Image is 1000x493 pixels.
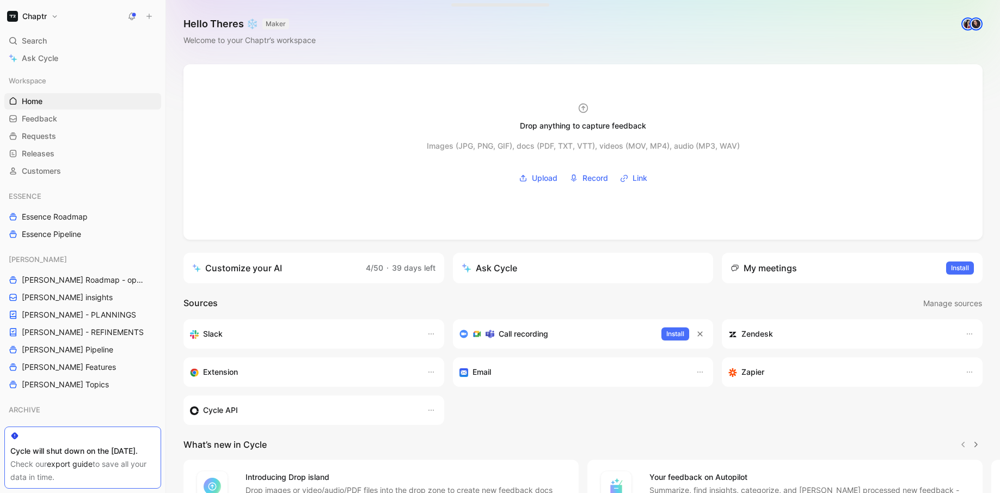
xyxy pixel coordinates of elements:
span: [PERSON_NAME] - REFINEMENTS [22,327,144,338]
div: Sync your customers, send feedback and get updates in Slack [190,327,416,340]
div: Record & transcribe meetings from Zoom, Meet & Teams. [459,327,653,340]
div: Sync customers & send feedback from custom sources. Get inspired by our favorite use case [190,404,416,417]
a: [PERSON_NAME] Pipeline [4,342,161,358]
span: Essence Pipeline [22,229,81,240]
div: Capture feedback from thousands of sources with Zapier (survey results, recordings, sheets, etc). [728,366,954,379]
span: 39 days left [392,263,435,272]
a: export guide [47,459,93,468]
div: ESSENCE [4,188,161,204]
div: Customize your AI [192,261,282,275]
img: avatar [971,19,981,29]
button: Ask Cycle [453,253,714,283]
button: Manage sources [923,296,983,311]
a: [PERSON_NAME] insights [4,289,161,306]
div: ESSENCEEssence RoadmapEssence Pipeline [4,188,161,242]
span: Manage sources [923,297,982,310]
h3: Zendesk [741,327,773,340]
h3: Zapier [741,366,764,379]
h1: Hello Theres ❄️ [183,17,316,31]
span: [PERSON_NAME] Topics [22,379,109,390]
h2: Sources [183,296,218,311]
img: avatar [962,19,973,29]
a: Essence Roadmap [4,209,161,225]
span: 4/50 [366,263,383,272]
span: [PERSON_NAME] Features [22,362,116,373]
button: Install [661,327,689,340]
span: Home [22,96,42,107]
div: NOA [4,422,161,439]
span: Requests [22,131,56,142]
span: ARCHIVE [9,404,40,415]
span: [PERSON_NAME] [9,254,67,265]
a: Releases [4,145,161,162]
span: Install [951,263,969,273]
div: Drop anything to capture feedback [520,119,646,132]
a: [PERSON_NAME] - PLANNINGS [4,307,161,323]
div: [PERSON_NAME][PERSON_NAME] Roadmap - open items[PERSON_NAME] insights[PERSON_NAME] - PLANNINGS[PE... [4,251,161,393]
button: Install [946,261,974,275]
div: Capture feedback from anywhere on the web [190,366,416,379]
h3: Extension [203,366,238,379]
a: [PERSON_NAME] Features [4,359,161,375]
div: Workspace [4,72,161,89]
h2: What’s new in Cycle [183,438,267,451]
span: [PERSON_NAME] - PLANNINGS [22,309,136,320]
span: Essence Roadmap [22,211,88,222]
span: Releases [22,148,54,159]
span: Workspace [9,75,46,86]
a: Ask Cycle [4,50,161,66]
a: Requests [4,128,161,144]
div: ARCHIVE [4,401,161,421]
div: Check our to save all your data in time. [10,458,155,484]
a: Customers [4,163,161,179]
span: Upload [532,172,557,185]
div: My meetings [731,261,797,275]
div: ARCHIVE [4,401,161,418]
span: Record [582,172,608,185]
div: NOA [4,422,161,442]
h4: Your feedback on Autopilot [649,471,970,484]
span: · [386,263,389,272]
a: Customize your AI4/50·39 days left [183,253,444,283]
button: MAKER [262,19,289,29]
span: Customers [22,166,61,176]
a: [PERSON_NAME] Topics [4,376,161,393]
span: Link [633,172,647,185]
h3: Call recording [499,327,548,340]
button: ChaptrChaptr [4,9,61,24]
span: [PERSON_NAME] Roadmap - open items [22,275,148,285]
h3: Slack [203,327,223,340]
h3: Cycle API [203,404,238,417]
div: Search [4,33,161,49]
span: [PERSON_NAME] insights [22,292,113,303]
span: Ask Cycle [22,52,58,65]
span: Search [22,34,47,47]
div: Images (JPG, PNG, GIF), docs (PDF, TXT, VTT), videos (MOV, MP4), audio (MP3, WAV) [427,139,740,153]
div: [PERSON_NAME] [4,251,161,267]
div: Sync customers and create docs [728,327,954,340]
span: ESSENCE [9,191,41,202]
span: Install [666,328,684,339]
a: Home [4,93,161,109]
span: NOA [9,425,24,436]
h1: Chaptr [22,11,47,21]
h4: Introducing Drop island [246,471,566,484]
span: Feedback [22,113,57,124]
a: [PERSON_NAME] - REFINEMENTS [4,324,161,340]
span: [PERSON_NAME] Pipeline [22,344,113,355]
button: Record [566,170,612,186]
a: Feedback [4,111,161,127]
img: Chaptr [7,11,18,22]
button: Link [616,170,651,186]
div: Forward emails to your feedback inbox [459,366,685,379]
div: Ask Cycle [462,261,517,275]
a: Essence Pipeline [4,226,161,242]
a: [PERSON_NAME] Roadmap - open items [4,272,161,288]
h3: Email [473,366,491,379]
div: Cycle will shut down on the [DATE]. [10,445,155,458]
div: Welcome to your Chaptr’s workspace [183,34,316,47]
button: Upload [515,170,561,186]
